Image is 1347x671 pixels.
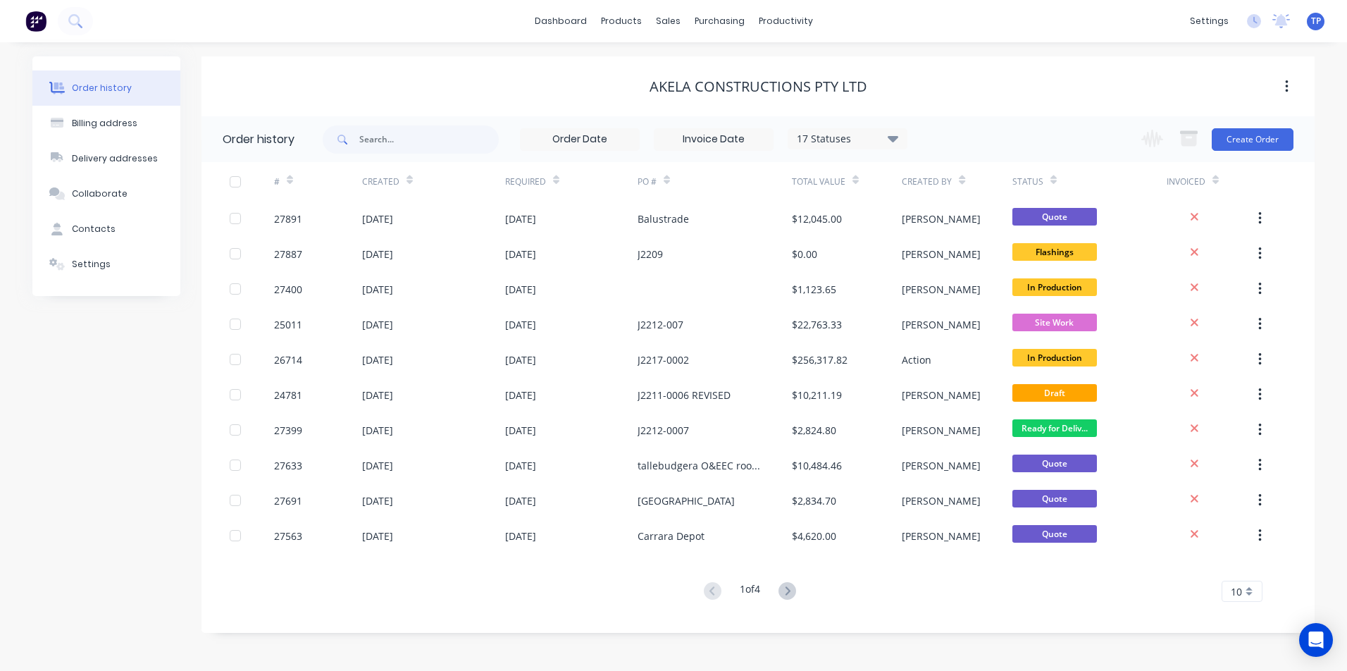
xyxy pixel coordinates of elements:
div: 27891 [274,211,302,226]
div: 24781 [274,388,302,402]
div: [DATE] [505,458,536,473]
div: 27691 [274,493,302,508]
span: Quote [1012,455,1097,472]
div: [DATE] [505,423,536,438]
div: [DATE] [362,423,393,438]
div: Invoiced [1167,176,1205,188]
div: Status [1012,176,1043,188]
div: 27400 [274,282,302,297]
div: Order history [72,82,132,94]
div: [PERSON_NAME] [902,458,981,473]
span: In Production [1012,278,1097,296]
div: 1 of 4 [740,581,760,602]
div: products [594,11,649,32]
div: $2,834.70 [792,493,836,508]
div: Carrara Depot [638,529,704,543]
input: Search... [359,125,499,154]
div: 17 Statuses [788,131,907,147]
div: Order history [223,131,294,148]
div: [DATE] [505,493,536,508]
div: [PERSON_NAME] [902,317,981,332]
div: [GEOGRAPHIC_DATA] [638,493,735,508]
div: [DATE] [362,388,393,402]
div: # [274,176,280,188]
span: In Production [1012,349,1097,367]
div: $4,620.00 [792,529,836,543]
span: Draft [1012,384,1097,402]
div: Created [362,162,505,201]
div: [PERSON_NAME] [902,247,981,261]
div: $256,317.82 [792,352,848,367]
div: J2209 [638,247,663,261]
div: [DATE] [505,529,536,543]
div: [PERSON_NAME] [902,282,981,297]
div: [DATE] [362,458,393,473]
div: settings [1183,11,1236,32]
div: Required [505,162,638,201]
div: Akela Constructions Pty Ltd [650,78,867,95]
div: Billing address [72,117,137,130]
div: [DATE] [505,317,536,332]
div: $10,211.19 [792,388,842,402]
div: Contacts [72,223,116,235]
div: 27563 [274,529,302,543]
span: Site Work [1012,314,1097,331]
div: $10,484.46 [792,458,842,473]
div: J2212-0007 [638,423,689,438]
div: Required [505,176,546,188]
button: Create Order [1212,128,1293,151]
div: [DATE] [362,247,393,261]
div: [DATE] [362,493,393,508]
span: Flashings [1012,243,1097,261]
div: 26714 [274,352,302,367]
button: Contacts [32,211,180,247]
span: Quote [1012,490,1097,507]
div: Settings [72,258,111,271]
input: Order Date [521,129,639,150]
div: [DATE] [505,247,536,261]
div: 27399 [274,423,302,438]
div: $1,123.65 [792,282,836,297]
span: Quote [1012,525,1097,543]
div: [DATE] [505,282,536,297]
div: # [274,162,362,201]
div: J2212-007 [638,317,683,332]
div: 27887 [274,247,302,261]
div: Created By [902,176,952,188]
img: Factory [25,11,46,32]
div: purchasing [688,11,752,32]
div: Collaborate [72,187,128,200]
div: [DATE] [362,282,393,297]
button: Order history [32,70,180,106]
div: J2217-0002 [638,352,689,367]
div: PO # [638,176,657,188]
button: Billing address [32,106,180,141]
div: [PERSON_NAME] [902,423,981,438]
div: Action [902,352,931,367]
input: Invoice Date [654,129,773,150]
div: Status [1012,162,1167,201]
div: [DATE] [362,211,393,226]
div: [DATE] [362,352,393,367]
button: Settings [32,247,180,282]
div: Total Value [792,162,902,201]
span: Quote [1012,208,1097,226]
div: J2211-0006 REVISED [638,388,731,402]
div: $22,763.33 [792,317,842,332]
div: Created By [902,162,1012,201]
button: Delivery addresses [32,141,180,176]
div: tallebudgera O&EEC roof 1 & 2 [638,458,764,473]
div: [DATE] [505,211,536,226]
div: sales [649,11,688,32]
div: Total Value [792,176,845,188]
span: TP [1311,15,1321,27]
div: productivity [752,11,820,32]
span: Ready for Deliv... [1012,419,1097,437]
div: PO # [638,162,792,201]
div: [DATE] [505,352,536,367]
div: Invoiced [1167,162,1255,201]
div: [DATE] [505,388,536,402]
div: [PERSON_NAME] [902,493,981,508]
a: dashboard [528,11,594,32]
div: [PERSON_NAME] [902,388,981,402]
